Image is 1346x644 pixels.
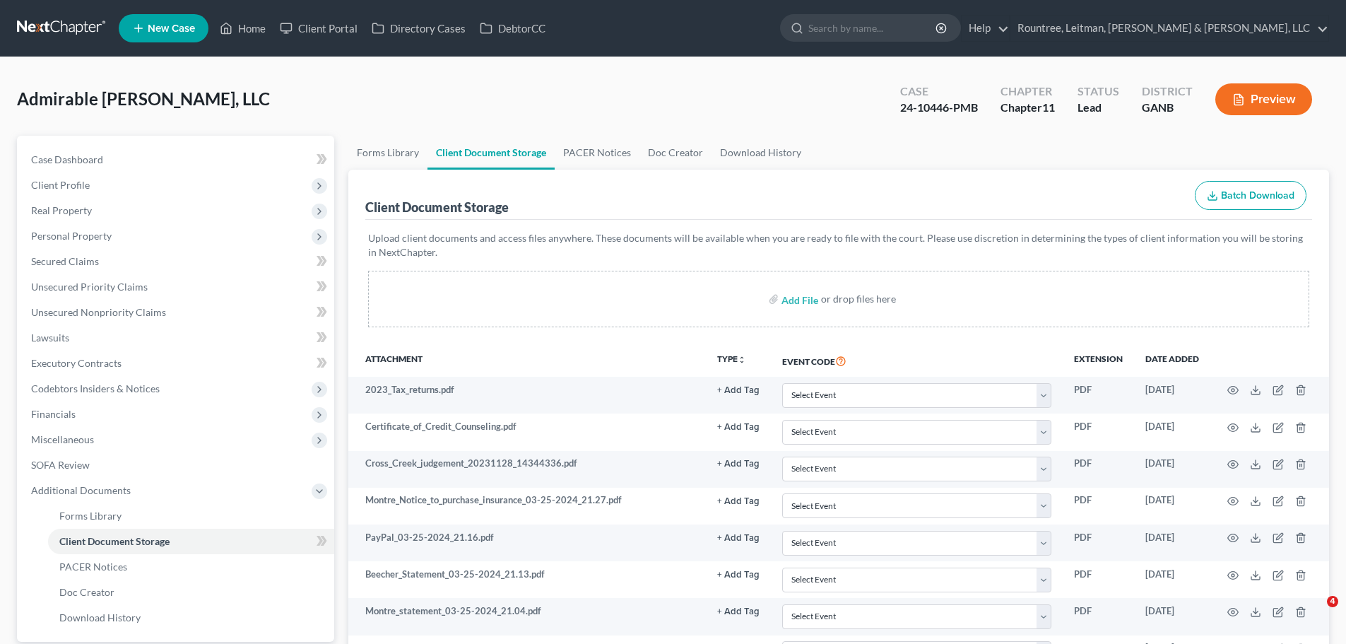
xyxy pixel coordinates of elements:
span: Secured Claims [31,255,99,267]
div: Lead [1078,100,1119,116]
td: [DATE] [1134,377,1210,414]
a: Download History [712,136,810,170]
a: Help [962,16,1009,41]
td: [DATE] [1134,488,1210,525]
span: Doc Creator [59,586,114,598]
span: Codebtors Insiders & Notices [31,382,160,394]
a: Unsecured Nonpriority Claims [20,300,334,325]
button: + Add Tag [717,607,760,616]
a: Secured Claims [20,249,334,274]
span: SOFA Review [31,459,90,471]
i: unfold_more [738,356,746,364]
td: 2023_Tax_returns.pdf [348,377,706,414]
a: Forms Library [48,503,334,529]
a: + Add Tag [717,604,760,618]
span: Batch Download [1221,189,1294,201]
td: [DATE] [1134,414,1210,450]
td: Cross_Creek_judgement_20231128_14344336.pdf [348,451,706,488]
a: Client Document Storage [427,136,555,170]
a: + Add Tag [717,493,760,507]
div: Client Document Storage [365,199,509,216]
a: + Add Tag [717,383,760,397]
span: PACER Notices [59,561,127,573]
span: Miscellaneous [31,433,94,445]
a: Unsecured Priority Claims [20,274,334,300]
a: Home [213,16,273,41]
div: Chapter [1000,100,1055,116]
a: Forms Library [348,136,427,170]
span: Financials [31,408,76,420]
a: Doc Creator [48,580,334,605]
button: + Add Tag [717,459,760,469]
a: Case Dashboard [20,147,334,172]
span: 11 [1042,100,1055,114]
td: PDF [1063,561,1134,598]
td: PDF [1063,377,1134,414]
span: Additional Documents [31,484,131,496]
td: [DATE] [1134,525,1210,561]
div: 24-10446-PMB [900,100,978,116]
th: Date added [1134,344,1210,377]
a: Download History [48,605,334,631]
span: 4 [1327,596,1338,607]
td: Certificate_of_Credit_Counseling.pdf [348,414,706,450]
span: New Case [148,23,195,34]
td: [DATE] [1134,561,1210,598]
p: Upload client documents and access files anywhere. These documents will be available when you are... [368,231,1309,259]
button: + Add Tag [717,497,760,506]
th: Attachment [348,344,706,377]
span: Executory Contracts [31,357,122,369]
td: PDF [1063,598,1134,635]
a: Directory Cases [365,16,473,41]
div: Chapter [1000,83,1055,100]
a: DebtorCC [473,16,553,41]
div: Case [900,83,978,100]
button: + Add Tag [717,534,760,543]
a: + Add Tag [717,457,760,470]
div: or drop files here [821,292,896,306]
div: Status [1078,83,1119,100]
td: Montre_Notice_to_purchase_insurance_03-25-2024_21.27.pdf [348,488,706,525]
span: Real Property [31,204,92,216]
a: + Add Tag [717,568,760,581]
td: [DATE] [1134,451,1210,488]
button: TYPEunfold_more [717,355,746,364]
span: Personal Property [31,230,112,242]
a: PACER Notices [48,554,334,580]
a: Executory Contracts [20,351,334,376]
div: District [1142,83,1193,100]
span: Download History [59,611,141,623]
button: Preview [1215,83,1312,115]
button: + Add Tag [717,423,760,432]
a: Client Document Storage [48,529,334,554]
a: Doc Creator [639,136,712,170]
td: PayPal_03-25-2024_21.16.pdf [348,525,706,561]
td: Beecher_Statement_03-25-2024_21.13.pdf [348,561,706,598]
span: Client Document Storage [59,535,170,547]
a: + Add Tag [717,420,760,433]
a: SOFA Review [20,452,334,478]
button: Batch Download [1195,181,1306,211]
a: Client Portal [273,16,365,41]
th: Extension [1063,344,1134,377]
th: Event Code [771,344,1063,377]
div: GANB [1142,100,1193,116]
a: Lawsuits [20,325,334,351]
span: Forms Library [59,510,122,522]
td: PDF [1063,525,1134,561]
span: Unsecured Nonpriority Claims [31,306,166,318]
td: [DATE] [1134,598,1210,635]
a: Rountree, Leitman, [PERSON_NAME] & [PERSON_NAME], LLC [1010,16,1328,41]
span: Client Profile [31,179,90,191]
span: Admirable [PERSON_NAME], LLC [17,88,270,109]
iframe: Intercom live chat [1298,596,1332,630]
td: PDF [1063,414,1134,450]
button: + Add Tag [717,570,760,580]
span: Unsecured Priority Claims [31,281,148,293]
button: + Add Tag [717,386,760,395]
span: Case Dashboard [31,153,103,165]
td: Montre_statement_03-25-2024_21.04.pdf [348,598,706,635]
td: PDF [1063,488,1134,525]
span: Lawsuits [31,332,69,344]
input: Search by name... [808,15,938,41]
